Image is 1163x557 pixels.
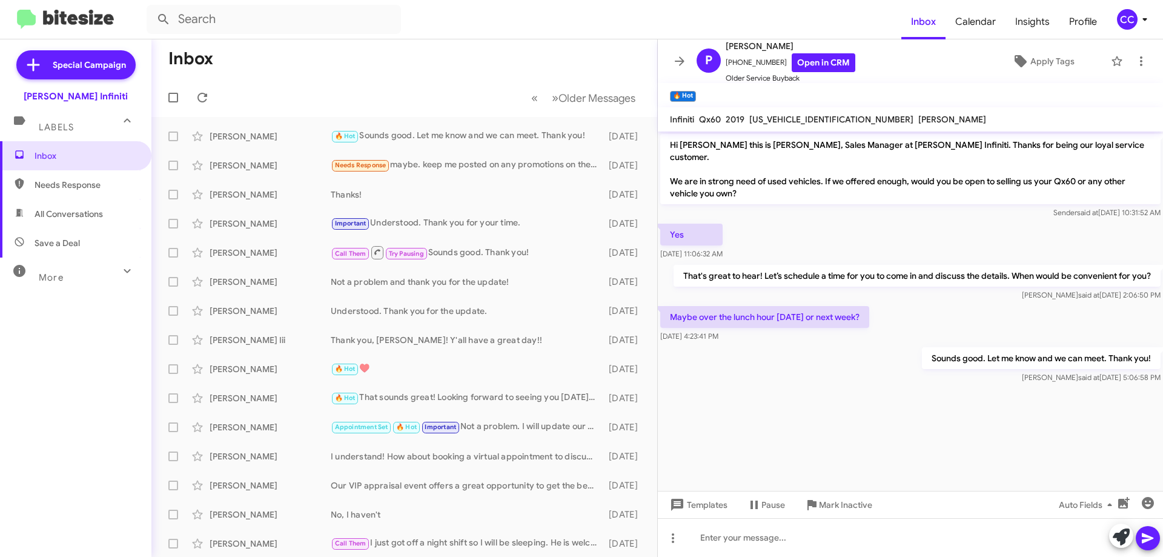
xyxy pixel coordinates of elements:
span: 🔥 Hot [396,423,417,431]
div: CC [1117,9,1138,30]
div: [PERSON_NAME] [210,509,331,521]
span: Sender [DATE] 10:31:52 AM [1053,208,1161,217]
div: ♥️ [331,362,603,376]
span: Important [335,219,366,227]
button: Previous [524,85,545,110]
span: Call Them [335,539,366,547]
div: Understood. Thank you for the update. [331,305,603,317]
span: Apply Tags [1030,50,1075,72]
span: Pause [761,494,785,516]
span: [PERSON_NAME] [DATE] 5:06:58 PM [1022,373,1161,382]
span: 2019 [726,114,744,125]
div: [PERSON_NAME] [210,538,331,550]
span: Needs Response [35,179,138,191]
span: said at [1077,208,1098,217]
div: [DATE] [603,421,648,433]
div: [DATE] [603,450,648,462]
nav: Page navigation example [525,85,643,110]
div: [PERSON_NAME] [210,247,331,259]
div: [DATE] [603,509,648,521]
button: Apply Tags [981,50,1105,72]
div: [PERSON_NAME] Infiniti [24,90,128,102]
p: Sounds good. Let me know and we can meet. Thank you! [922,347,1161,369]
div: [PERSON_NAME] [210,218,331,230]
div: I understand! How about booking a virtual appointment to discuss your vehicle? I can provide deta... [331,450,603,462]
div: [PERSON_NAME] [210,159,331,172]
div: [PERSON_NAME] [210,305,331,317]
div: [DATE] [603,159,648,172]
a: Insights [1006,4,1059,39]
div: [DATE] [603,130,648,142]
div: maybe. keep me posted on any promotions on the new QX 80. [331,158,603,172]
a: Special Campaign [16,50,136,79]
h1: Inbox [168,49,213,68]
span: [PHONE_NUMBER] [726,53,855,72]
span: [DATE] 4:23:41 PM [660,332,718,341]
span: Templates [668,494,727,516]
span: 🔥 Hot [335,394,356,402]
div: [PERSON_NAME] [210,479,331,492]
span: Older Service Buyback [726,72,855,84]
span: Try Pausing [389,250,424,258]
button: Auto Fields [1049,494,1127,516]
span: [DATE] 11:06:32 AM [660,249,723,258]
span: Auto Fields [1059,494,1117,516]
div: [PERSON_NAME] [210,392,331,404]
div: [PERSON_NAME] [210,130,331,142]
span: Older Messages [558,92,635,105]
button: Next [545,85,643,110]
div: [PERSON_NAME] [210,450,331,462]
div: Thank you, [PERSON_NAME]! Y'all have a great day!! [331,334,603,346]
span: 🔥 Hot [335,132,356,140]
span: All Conversations [35,208,103,220]
span: Infiniti [670,114,694,125]
div: [PERSON_NAME] Iii [210,334,331,346]
span: Call Them [335,250,366,258]
div: Sounds good. Let me know and we can meet. Thank you! [331,129,603,143]
button: Templates [658,494,737,516]
span: [US_VEHICLE_IDENTIFICATION_NUMBER] [749,114,913,125]
span: Labels [39,122,74,133]
p: Maybe over the lunch hour [DATE] or next week? [660,306,869,328]
div: [PERSON_NAME] [210,363,331,375]
span: Mark Inactive [819,494,872,516]
span: « [531,90,538,105]
span: More [39,272,64,283]
div: Not a problem and thank you for the update! [331,276,603,288]
span: said at [1078,373,1099,382]
span: [PERSON_NAME] [918,114,986,125]
div: That sounds great! Looking forward to seeing you [DATE]. If you'd like to discuss details about s... [331,391,603,405]
div: [DATE] [603,305,648,317]
a: Open in CRM [792,53,855,72]
div: [DATE] [603,218,648,230]
div: [DATE] [603,276,648,288]
small: 🔥 Hot [670,91,696,102]
span: Special Campaign [53,59,126,71]
div: [DATE] [603,538,648,550]
div: [DATE] [603,479,648,492]
div: Thanks! [331,188,603,201]
p: Yes [660,224,723,245]
div: Our VIP appraisal event offers a great opportunity to get the best value for your QX50. Would you... [331,479,603,492]
a: Calendar [946,4,1006,39]
div: I just got off a night shift so I will be sleeping. He is welcome to text me or call me [DATE] [331,536,603,550]
button: Pause [737,494,795,516]
a: Inbox [901,4,946,39]
span: Needs Response [335,161,386,169]
span: 🔥 Hot [335,365,356,373]
div: [DATE] [603,392,648,404]
a: Profile [1059,4,1107,39]
p: Hi [PERSON_NAME] this is [PERSON_NAME], Sales Manager at [PERSON_NAME] Infiniti. Thanks for being... [660,134,1161,204]
span: [PERSON_NAME] [726,39,855,53]
button: CC [1107,9,1150,30]
span: Inbox [35,150,138,162]
div: [PERSON_NAME] [210,188,331,201]
div: No, I haven't [331,509,603,521]
span: Appointment Set [335,423,388,431]
span: [PERSON_NAME] [DATE] 2:06:50 PM [1022,290,1161,299]
div: Not a problem. I will update our records. Thank you and have a great day! [331,420,603,434]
